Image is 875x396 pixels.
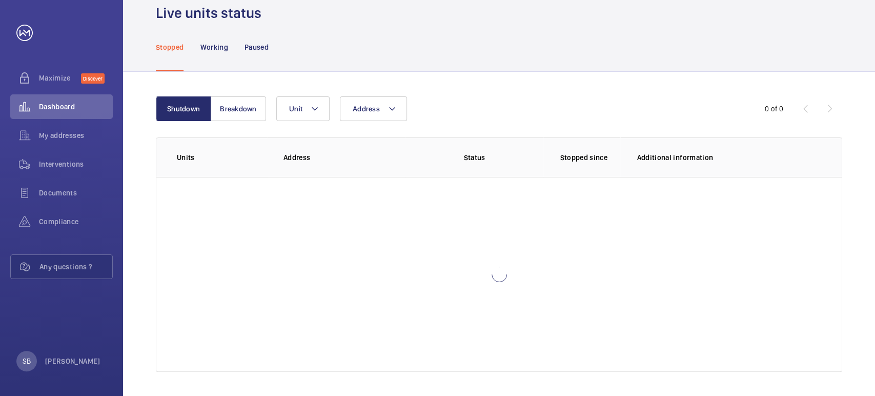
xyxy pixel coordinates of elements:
span: Any questions ? [39,262,112,272]
span: Maximize [39,73,81,83]
button: Shutdown [156,96,211,121]
span: Compliance [39,216,113,227]
p: Stopped since [560,152,620,163]
p: [PERSON_NAME] [45,356,100,366]
span: Interventions [39,159,113,169]
p: Stopped [156,42,184,52]
p: Units [177,152,267,163]
p: Address [283,152,405,163]
p: Paused [245,42,269,52]
span: Unit [289,105,302,113]
button: Unit [276,96,330,121]
span: Documents [39,188,113,198]
span: Dashboard [39,102,113,112]
span: Discover [81,73,105,84]
div: 0 of 0 [765,104,783,114]
p: SB [23,356,31,366]
button: Breakdown [211,96,266,121]
p: Status [413,152,537,163]
p: Additional information [637,152,821,163]
h1: Live units status [156,4,261,23]
span: Address [353,105,380,113]
p: Working [200,42,228,52]
span: My addresses [39,130,113,141]
button: Address [340,96,407,121]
